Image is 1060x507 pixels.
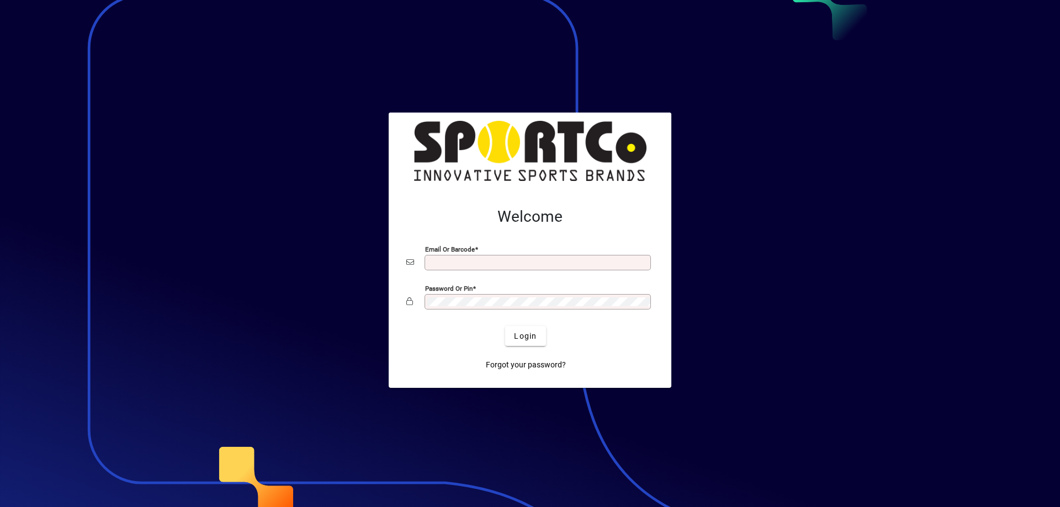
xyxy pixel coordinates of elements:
[514,330,537,342] span: Login
[505,326,545,346] button: Login
[481,355,570,375] a: Forgot your password?
[406,207,654,226] h2: Welcome
[425,246,475,253] mat-label: Email or Barcode
[425,285,473,292] mat-label: Password or Pin
[486,359,566,371] span: Forgot your password?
